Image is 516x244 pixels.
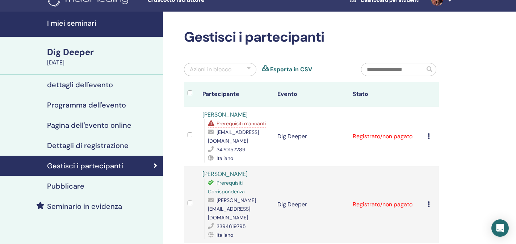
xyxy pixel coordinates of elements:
[47,121,131,130] h4: Pagina dell'evento online
[47,141,129,150] h4: Dettagli di registrazione
[43,46,163,67] a: Dig Deeper[DATE]
[47,58,159,67] div: [DATE]
[274,166,349,243] td: Dig Deeper
[47,46,159,58] div: Dig Deeper
[274,82,349,107] th: Evento
[208,180,245,195] span: Prerequisiti Corrispondenza
[47,182,84,190] h4: Pubblicare
[190,65,231,74] div: Azioni in blocco
[217,232,233,238] span: Italiano
[217,120,266,127] span: Prerequisiti mancanti
[47,161,123,170] h4: Gestisci i partecipanti
[208,197,256,221] span: [PERSON_NAME][EMAIL_ADDRESS][DOMAIN_NAME]
[202,170,248,178] a: [PERSON_NAME]
[270,65,312,74] a: Esporta in CSV
[217,223,246,230] span: 3394619795
[349,82,424,107] th: Stato
[184,29,439,46] h2: Gestisci i partecipanti
[208,129,259,144] span: [EMAIL_ADDRESS][DOMAIN_NAME]
[491,219,509,237] div: Open Intercom Messenger
[217,146,246,153] span: 3470157289
[47,202,122,211] h4: Seminario in evidenza
[199,82,274,107] th: Partecipante
[274,107,349,166] td: Dig Deeper
[47,101,126,109] h4: Programma dell'evento
[47,80,113,89] h4: dettagli dell'evento
[202,111,248,118] a: [PERSON_NAME]
[217,155,233,161] span: Italiano
[47,19,159,28] h4: I miei seminari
